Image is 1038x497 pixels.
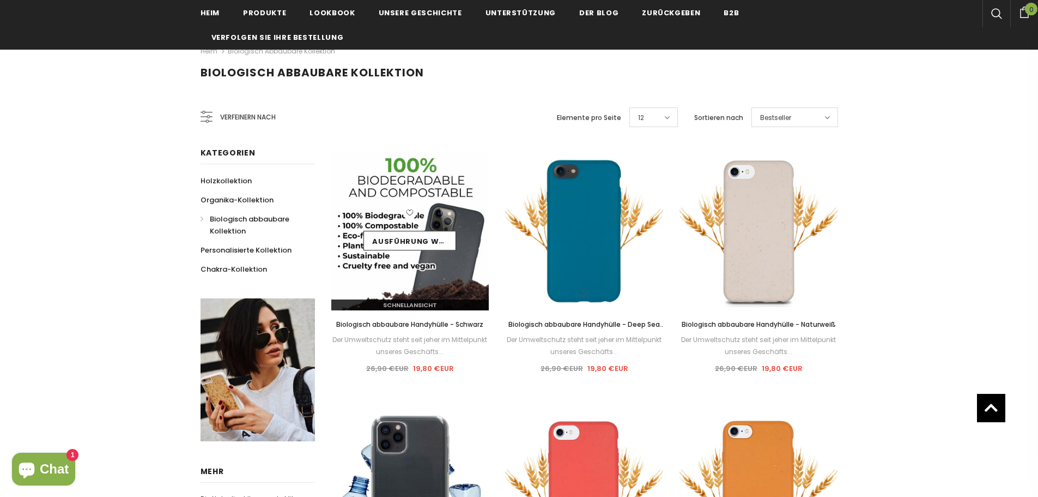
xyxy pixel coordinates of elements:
font: Lookbook [309,8,355,18]
a: Verfolgen Sie Ihre Bestellung [211,25,344,49]
font: 26,90 €EUR [366,363,409,374]
font: Organika-Kollektion [201,195,274,205]
img: Vollständig kompostierbare, umweltfreundliche Handyhülle [331,152,489,310]
font: Produkte [243,8,286,18]
font: B2B [724,8,739,18]
font: Der Umweltschutz steht seit jeher im Mittelpunkt unseres Geschäfts... [681,335,836,356]
font: Ausführung wählen [372,236,465,247]
inbox-online-store-chat: Shopify Online-Shop-Chat [9,453,78,488]
font: Der Umweltschutz steht seit jeher im Mittelpunkt unseres Geschäfts... [332,335,487,356]
font: Elemente pro Seite [557,113,621,122]
a: 0 [1010,5,1038,18]
font: Biologisch abbaubare Handyhülle - Schwarz [336,320,483,329]
font: Der Blog [579,8,618,18]
a: Chakra-Kollektion [201,260,267,279]
font: 26,90 €EUR [541,363,583,374]
font: Zurückgeben [642,8,700,18]
font: Verfolgen Sie Ihre Bestellung [211,32,344,43]
font: Bestseller [760,113,791,122]
font: Heim [201,46,217,56]
font: Chakra-Kollektion [201,264,267,274]
font: Sortieren nach [694,113,743,122]
a: Biologisch abbaubare Handyhülle - Naturweiß [679,319,837,331]
font: Unsere Geschichte [379,8,462,18]
font: Unterstützung [485,8,556,18]
a: Biologisch abbaubare Kollektion [201,209,303,241]
a: Biologisch abbaubare Handyhülle - Schwarz [331,319,489,331]
font: Der Umweltschutz steht seit jeher im Mittelpunkt unseres Geschäfts... [507,335,661,356]
font: Biologisch abbaubare Handyhülle - Naturweiß [682,320,836,329]
font: 12 [638,113,644,122]
font: 19,80 €EUR [587,363,628,374]
a: Holzkollektion [201,171,252,190]
font: 19,80 €EUR [762,363,803,374]
a: Ausführung wählen [363,231,456,251]
font: Biologisch abbaubare Kollektion [210,214,289,236]
a: Personalisierte Kollektion [201,241,292,260]
font: Biologisch abbaubare Kollektion [201,65,424,80]
font: Biologisch abbaubare Handyhülle - Deep Sea Blue [508,320,665,341]
font: Heim [201,8,220,18]
font: 19,80 €EUR [413,363,454,374]
a: Organika-Kollektion [201,190,274,209]
a: Heim [201,45,217,58]
font: Kategorien [201,147,256,158]
a: Schnellansicht [331,300,489,310]
font: Holzkollektion [201,176,252,186]
font: Personalisierte Kollektion [201,245,292,255]
font: 26,90 €EUR [715,363,757,374]
font: Verfeinern nach [220,112,276,122]
font: Schnellansicht [383,301,437,309]
a: Biologisch abbaubare Kollektion [228,46,335,56]
font: MEHR [201,466,224,477]
font: 0 [1029,4,1034,15]
a: Biologisch abbaubare Handyhülle - Deep Sea Blue [505,319,663,331]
